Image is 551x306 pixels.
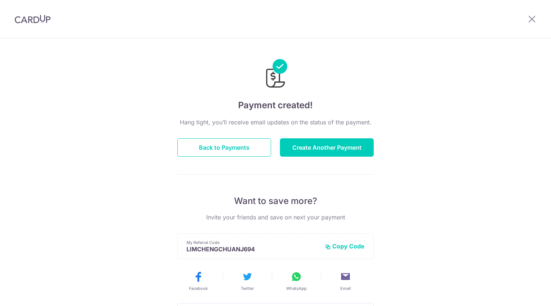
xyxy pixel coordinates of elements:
[177,118,374,127] p: Hang tight, you’ll receive email updates on the status of the payment.
[189,285,208,291] span: Facebook
[226,271,269,291] button: Twitter
[241,285,254,291] span: Twitter
[177,138,271,157] button: Back to Payments
[15,15,51,23] img: CardUp
[340,285,351,291] span: Email
[325,243,365,250] button: Copy Code
[275,271,318,291] button: WhatsApp
[186,240,319,245] p: My Referral Code
[186,245,319,253] p: LIMCHENGCHUANJ694
[177,271,220,291] button: Facebook
[286,285,307,291] span: WhatsApp
[264,59,287,90] img: Payments
[324,271,367,291] button: Email
[280,138,374,157] button: Create Another Payment
[177,195,374,207] p: Want to save more?
[177,99,374,112] h4: Payment created!
[177,213,374,222] p: Invite your friends and save on next your payment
